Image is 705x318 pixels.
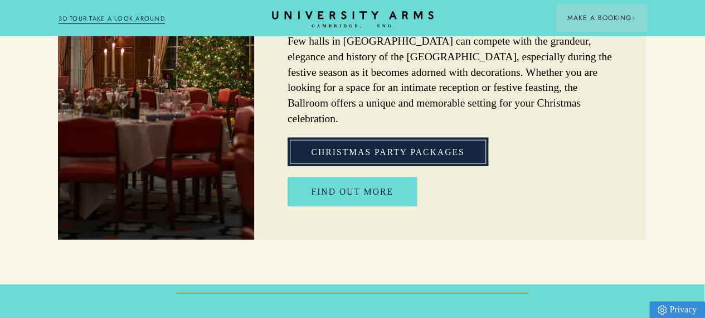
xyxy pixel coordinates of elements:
a: Home [272,11,434,28]
button: Make a BookingArrow icon [556,4,646,31]
img: Arrow icon [631,16,635,20]
img: Privacy [658,305,667,315]
a: Find out More [288,177,417,206]
a: Christmas Party Packages [288,138,488,166]
a: Privacy [649,301,705,318]
span: Make a Booking [567,13,635,23]
a: 3D TOUR:TAKE A LOOK AROUND [59,14,165,24]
